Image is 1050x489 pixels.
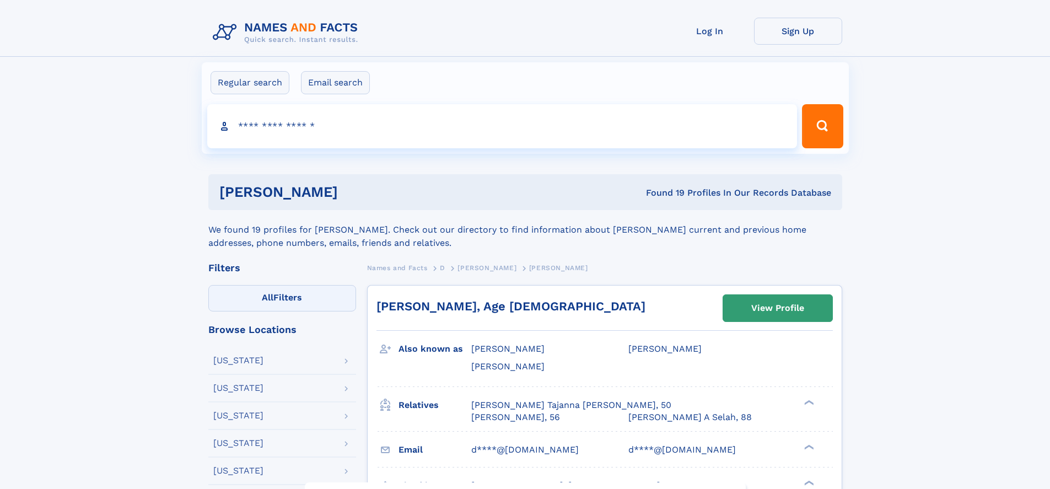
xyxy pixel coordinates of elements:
[208,325,356,335] div: Browse Locations
[262,292,273,303] span: All
[208,18,367,47] img: Logo Names and Facts
[211,71,289,94] label: Regular search
[208,210,842,250] div: We found 19 profiles for [PERSON_NAME]. Check out our directory to find information about [PERSON...
[492,187,831,199] div: Found 19 Profiles In Our Records Database
[471,343,545,354] span: [PERSON_NAME]
[801,443,815,450] div: ❯
[399,440,471,459] h3: Email
[754,18,842,45] a: Sign Up
[723,295,832,321] a: View Profile
[801,479,815,486] div: ❯
[399,396,471,415] h3: Relatives
[208,285,356,311] label: Filters
[213,411,263,420] div: [US_STATE]
[301,71,370,94] label: Email search
[213,439,263,448] div: [US_STATE]
[213,356,263,365] div: [US_STATE]
[471,399,671,411] a: [PERSON_NAME] Tajanna [PERSON_NAME], 50
[219,185,492,199] h1: [PERSON_NAME]
[628,343,702,354] span: [PERSON_NAME]
[751,295,804,321] div: View Profile
[529,264,588,272] span: [PERSON_NAME]
[207,104,798,148] input: search input
[628,411,752,423] a: [PERSON_NAME] A Selah, 88
[399,340,471,358] h3: Also known as
[457,264,516,272] span: [PERSON_NAME]
[457,261,516,275] a: [PERSON_NAME]
[471,361,545,372] span: [PERSON_NAME]
[471,411,560,423] a: [PERSON_NAME], 56
[440,264,445,272] span: D
[440,261,445,275] a: D
[367,261,428,275] a: Names and Facts
[213,466,263,475] div: [US_STATE]
[208,263,356,273] div: Filters
[213,384,263,393] div: [US_STATE]
[666,18,754,45] a: Log In
[376,299,645,313] a: [PERSON_NAME], Age [DEMOGRAPHIC_DATA]
[801,399,815,406] div: ❯
[802,104,843,148] button: Search Button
